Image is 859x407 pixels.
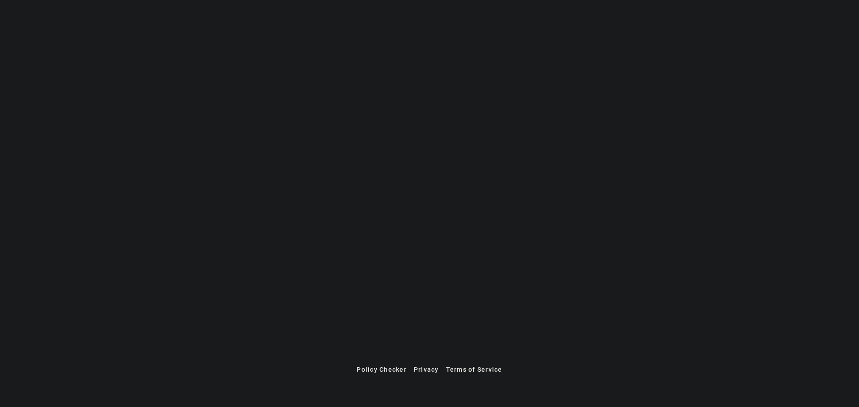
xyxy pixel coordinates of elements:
button: Policy Checker [353,361,410,378]
span: Policy Checker [357,366,407,373]
span: Terms of Service [446,366,502,373]
button: Privacy [410,361,442,378]
span: Privacy [414,366,439,373]
button: Terms of Service [442,361,506,378]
